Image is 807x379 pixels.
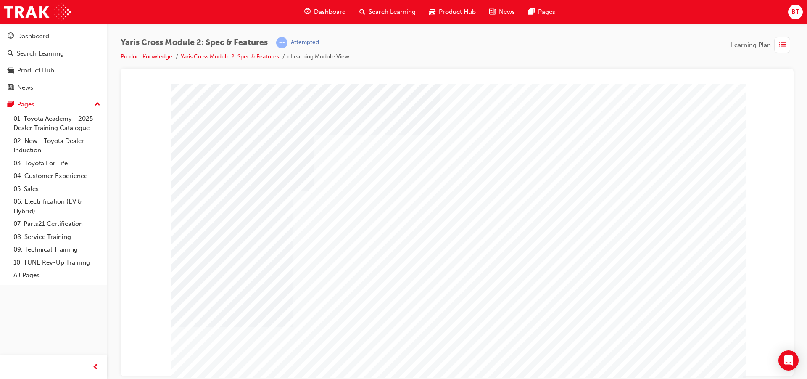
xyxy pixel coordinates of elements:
[3,29,104,44] a: Dashboard
[10,135,104,157] a: 02. New - Toyota Dealer Induction
[304,7,311,17] span: guage-icon
[17,49,64,58] div: Search Learning
[731,37,794,53] button: Learning Plan
[8,67,14,74] span: car-icon
[3,97,104,112] button: Pages
[287,52,349,62] li: eLearning Module View
[291,39,319,47] div: Attempted
[779,40,786,50] span: list-icon
[489,7,496,17] span: news-icon
[369,7,416,17] span: Search Learning
[791,7,799,17] span: BT
[17,66,54,75] div: Product Hub
[4,3,71,21] img: Trak
[778,350,799,371] div: Open Intercom Messenger
[528,7,535,17] span: pages-icon
[731,40,771,50] span: Learning Plan
[359,7,365,17] span: search-icon
[17,83,33,93] div: News
[522,3,562,21] a: pages-iconPages
[3,27,104,97] button: DashboardSearch LearningProduct HubNews
[298,3,353,21] a: guage-iconDashboard
[276,37,287,48] span: learningRecordVerb_ATTEMPT-icon
[271,38,273,48] span: |
[17,32,49,41] div: Dashboard
[8,50,13,58] span: search-icon
[10,231,104,244] a: 08. Service Training
[3,63,104,78] a: Product Hub
[429,7,435,17] span: car-icon
[3,46,104,61] a: Search Learning
[483,3,522,21] a: news-iconNews
[10,217,104,231] a: 07. Parts21 Certification
[10,112,104,135] a: 01. Toyota Academy - 2025 Dealer Training Catalogue
[8,33,14,40] span: guage-icon
[95,99,100,110] span: up-icon
[439,7,476,17] span: Product Hub
[499,7,515,17] span: News
[10,269,104,282] a: All Pages
[10,157,104,170] a: 03. Toyota For Life
[788,5,803,19] button: BT
[8,101,14,109] span: pages-icon
[314,7,346,17] span: Dashboard
[10,243,104,256] a: 09. Technical Training
[538,7,555,17] span: Pages
[3,80,104,95] a: News
[181,53,279,60] a: Yaris Cross Module 2: Spec & Features
[121,53,172,60] a: Product Knowledge
[121,38,268,48] span: Yaris Cross Module 2: Spec & Features
[422,3,483,21] a: car-iconProduct Hub
[17,100,34,109] div: Pages
[353,3,422,21] a: search-iconSearch Learning
[92,362,99,373] span: prev-icon
[8,84,14,92] span: news-icon
[10,195,104,217] a: 06. Electrification (EV & Hybrid)
[10,256,104,269] a: 10. TUNE Rev-Up Training
[10,183,104,196] a: 05. Sales
[10,170,104,183] a: 04. Customer Experience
